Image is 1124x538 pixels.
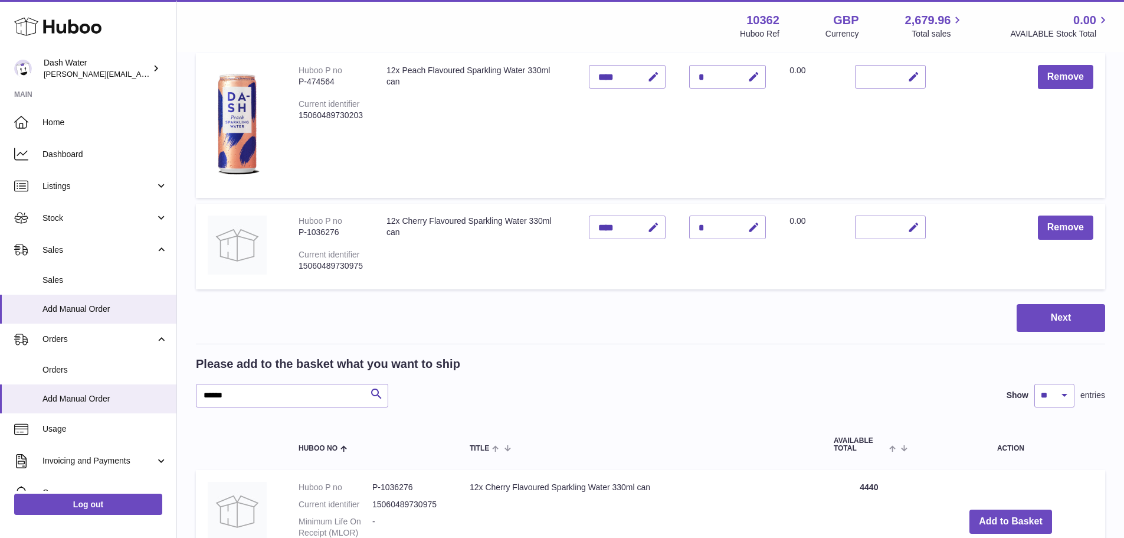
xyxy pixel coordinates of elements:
[14,60,32,77] img: james@dash-water.com
[208,216,267,275] img: 12x Cherry Flavoured Sparkling Water 330ml can
[44,69,237,79] span: [PERSON_NAME][EMAIL_ADDRESS][DOMAIN_NAME]
[42,364,168,376] span: Orders
[1010,12,1110,40] a: 0.00 AVAILABLE Stock Total
[905,12,965,40] a: 2,679.96 Total sales
[299,66,342,75] div: Huboo P no
[1007,390,1028,401] label: Show
[42,487,168,498] span: Cases
[42,117,168,128] span: Home
[208,65,267,183] img: 12x Peach Flavoured Sparkling Water 330ml can
[299,250,360,259] div: Current identifier
[42,455,155,467] span: Invoicing and Payments
[740,28,779,40] div: Huboo Ref
[299,227,363,238] div: P-1036276
[299,76,363,87] div: P-474564
[42,304,168,315] span: Add Manual Order
[299,260,363,272] div: 15060489730975
[969,510,1052,534] button: Add to Basket
[42,393,168,405] span: Add Manual Order
[1010,28,1110,40] span: AVAILABLE Stock Total
[299,110,363,121] div: 15060489730203
[299,445,337,452] span: Huboo no
[372,499,446,510] dd: 15060489730975
[746,12,779,28] strong: 10362
[44,57,150,80] div: Dash Water
[42,181,155,192] span: Listings
[1017,304,1105,332] button: Next
[42,149,168,160] span: Dashboard
[299,482,372,493] dt: Huboo P no
[825,28,859,40] div: Currency
[42,275,168,286] span: Sales
[42,244,155,256] span: Sales
[375,53,577,198] td: 12x Peach Flavoured Sparkling Water 330ml can
[42,213,155,224] span: Stock
[1080,390,1105,401] span: entries
[372,482,446,493] dd: P-1036276
[916,425,1105,464] th: Action
[1073,12,1096,28] span: 0.00
[833,12,858,28] strong: GBP
[299,499,372,510] dt: Current identifier
[912,28,964,40] span: Total sales
[1038,65,1093,89] button: Remove
[375,204,577,289] td: 12x Cherry Flavoured Sparkling Water 330ml can
[299,216,342,226] div: Huboo P no
[789,216,805,226] span: 0.00
[299,99,360,109] div: Current identifier
[42,334,155,345] span: Orders
[196,356,460,372] h2: Please add to the basket what you want to ship
[42,423,168,435] span: Usage
[789,66,805,75] span: 0.00
[905,12,951,28] span: 2,679.96
[834,437,886,452] span: AVAILABLE Total
[14,494,162,515] a: Log out
[1038,216,1093,240] button: Remove
[470,445,489,452] span: Title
